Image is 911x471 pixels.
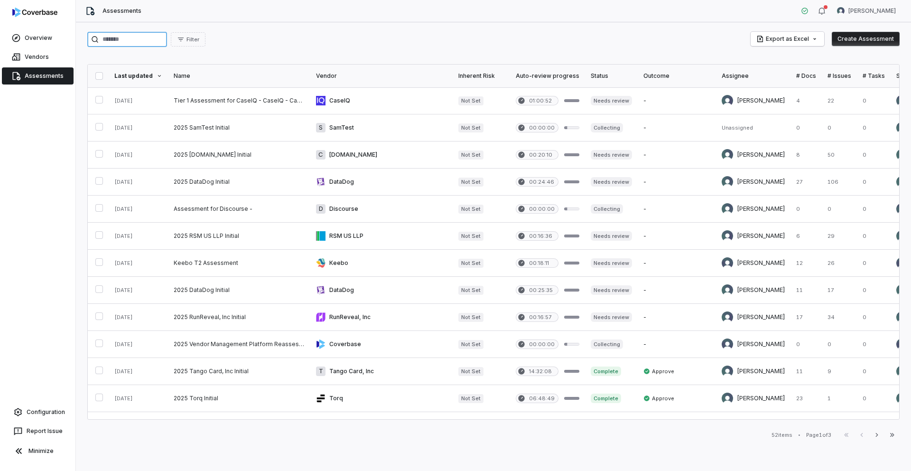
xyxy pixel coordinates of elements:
img: Sayantan Bhattacherjee avatar [896,176,908,188]
button: Filter [171,32,205,47]
td: - [638,331,716,358]
span: Vendors [25,53,49,61]
img: Samuel Folarin avatar [722,311,733,323]
div: Vendor [316,72,447,80]
div: Status [591,72,632,80]
td: - [638,141,716,169]
img: Nic SvcAcct avatar [896,95,908,106]
td: - [638,223,716,250]
td: - [638,169,716,196]
img: Tomo Majima avatar [896,257,908,269]
img: Nic SvcAcct avatar [896,203,908,215]
td: - [638,87,716,114]
td: - [638,250,716,277]
img: Sayantan Bhattacherjee avatar [722,176,733,188]
img: Samuel Folarin avatar [722,230,733,242]
button: Samuel Folarin avatar[PERSON_NAME] [831,4,902,18]
img: Sayantan Bhattacherjee avatar [722,203,733,215]
a: Assessments [2,67,74,85]
div: Auto-review progress [516,72,579,80]
td: - [638,304,716,331]
img: Sayantan Bhattacherjee avatar [896,284,908,296]
td: - [638,196,716,223]
a: Configuration [4,404,72,421]
div: Inherent Risk [458,72,504,80]
td: - [638,114,716,141]
div: • [798,432,800,438]
img: Tomo Majima avatar [722,339,733,350]
a: Vendors [2,48,74,66]
div: 52 items [772,432,792,439]
span: Assessments [25,72,64,80]
span: Filter [186,36,199,43]
img: Samuel Folarin avatar [896,230,908,242]
img: Sayantan Bhattacherjee avatar [896,149,908,160]
img: logo-D7KZi-bG.svg [12,8,57,17]
img: Sayantan Bhattacherjee avatar [896,393,908,404]
div: Name [174,72,305,80]
div: # Tasks [863,72,885,80]
span: Overview [25,34,52,42]
span: Configuration [27,408,65,416]
div: # Docs [796,72,816,80]
img: Sayantan Bhattacherjee avatar [722,284,733,296]
div: Page 1 of 3 [806,432,831,439]
button: Create Assessment [832,32,900,46]
img: Sayantan Bhattacherjee avatar [722,149,733,160]
img: Tomo Majima avatar [896,339,908,350]
img: Tomo Majima avatar [722,257,733,269]
img: Samuel Folarin avatar [837,7,845,15]
div: # Issues [827,72,851,80]
a: Overview [2,29,74,47]
img: Sayantan Bhattacherjee avatar [722,393,733,404]
img: Samuel Folarin avatar [896,311,908,323]
img: Samuel Folarin avatar [722,95,733,106]
span: [PERSON_NAME] [848,7,896,15]
img: Sayantan Bhattacherjee avatar [896,366,908,377]
button: Report Issue [4,423,72,440]
span: Assessments [102,7,141,15]
button: Minimize [4,442,72,461]
img: Samuel Folarin avatar [896,122,908,133]
button: Export as Excel [751,32,824,46]
div: Assignee [722,72,785,80]
td: - [638,277,716,304]
img: Sayantan Bhattacherjee avatar [722,366,733,377]
span: Report Issue [27,427,63,435]
div: Last updated [114,72,162,80]
div: Outcome [643,72,710,80]
span: Minimize [28,447,54,455]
